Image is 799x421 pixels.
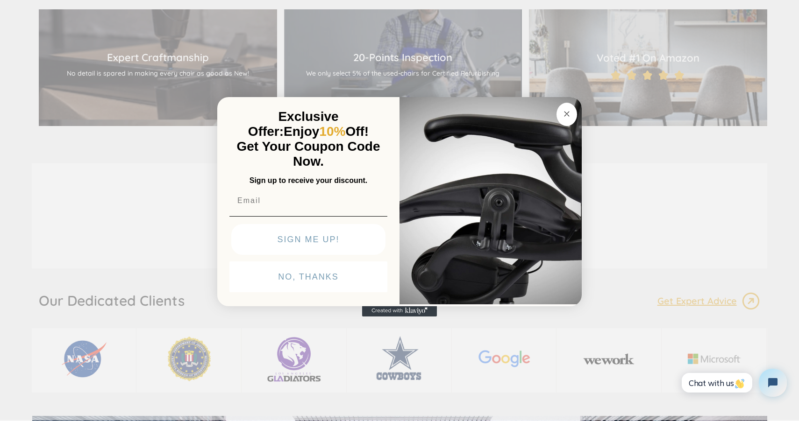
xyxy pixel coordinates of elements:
[362,305,437,316] a: Created with Klaviyo - opens in a new tab
[231,224,385,255] button: SIGN ME UP!
[284,124,369,139] span: Enjoy Off!
[229,261,387,292] button: NO, THANKS
[399,95,582,304] img: 92d77583-a095-41f6-84e7-858462e0427a.jpeg
[229,191,387,210] input: Email
[250,176,367,184] span: Sign up to receive your discount.
[556,103,577,126] button: Close dialog
[319,124,345,139] span: 10%
[229,216,387,217] img: underline
[237,139,380,168] span: Get Your Coupon Code Now.
[671,361,795,405] iframe: Tidio Chat
[248,109,339,139] span: Exclusive Offer:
